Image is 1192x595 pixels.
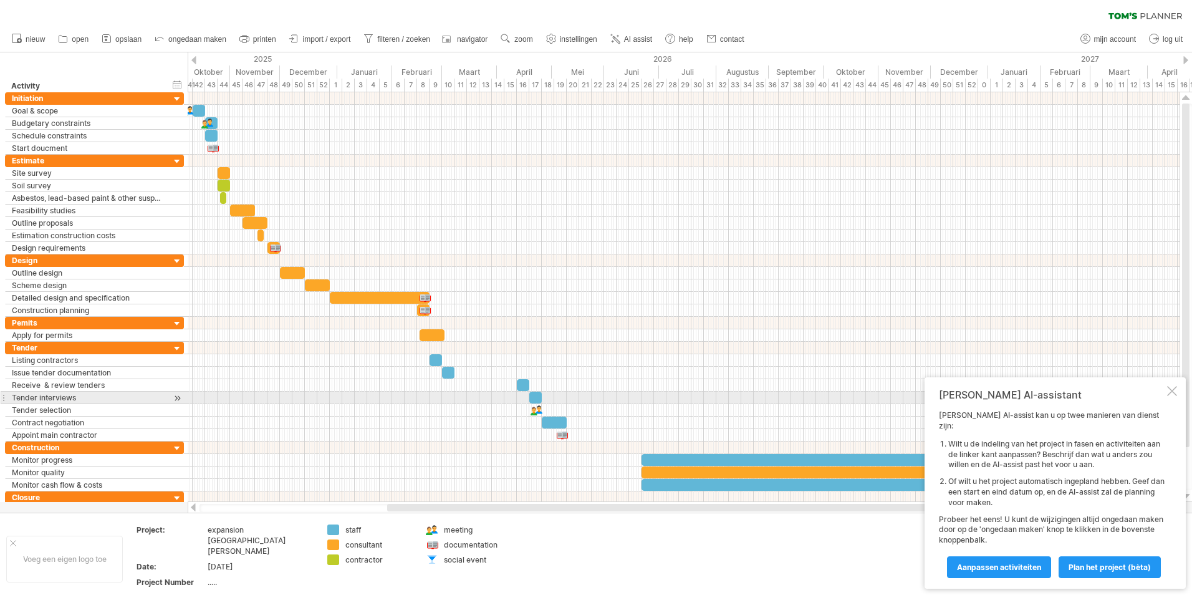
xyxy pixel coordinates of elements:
span: navigator [457,35,488,44]
div: Scheme design [12,279,164,291]
div: 43 [853,79,866,92]
div: 37 [779,79,791,92]
div: Closure [12,491,164,503]
div: 2 [342,79,355,92]
a: AI assist [607,31,656,47]
div: Januari 2027 [988,65,1041,79]
div: 35 [754,79,766,92]
div: Design requirements [12,242,164,254]
div: September 2026 [769,65,824,79]
div: Detailed design and specification [12,292,164,304]
div: contractor [345,554,413,565]
div: 8 [417,79,430,92]
div: 26 [642,79,654,92]
div: 21 [579,79,592,92]
div: 30 [691,79,704,92]
span: open [72,35,89,44]
div: 52 [317,79,330,92]
div: 34 [741,79,754,92]
div: 42 [841,79,853,92]
div: 28 [666,79,679,92]
div: [DATE] [208,561,312,572]
div: Februari 2026 [392,65,442,79]
div: Appoint main contractor [12,429,164,441]
div: [PERSON_NAME] AI-assist kan u op twee manieren van dienst zijn: Probeer het eens! U kunt de wijzi... [939,410,1165,578]
div: 29 [679,79,691,92]
div: Estimate [12,155,164,167]
div: 39 [804,79,816,92]
div: Pemits [12,317,164,329]
div: 51 [305,79,317,92]
a: log uit [1146,31,1186,47]
div: Januari 2026 [337,65,392,79]
a: nieuw [9,31,49,47]
div: December 2025 [280,65,337,79]
div: 32 [716,79,729,92]
a: printen [236,31,280,47]
div: 44 [866,79,878,92]
span: help [679,35,693,44]
a: help [662,31,697,47]
div: Activity [11,80,163,92]
div: Issue tender documentation [12,367,164,379]
div: Start doucment [12,142,164,154]
div: 45 [230,79,243,92]
div: 47 [903,79,916,92]
div: 14 [1153,79,1165,92]
div: Estimation construction costs [12,230,164,241]
div: December 2026 [931,65,988,79]
div: Tender selection [12,404,164,416]
div: Design [12,254,164,266]
a: navigator [440,31,491,47]
a: contact [703,31,748,47]
div: 3 [1016,79,1028,92]
span: AI assist [624,35,652,44]
div: consultant [345,539,413,550]
a: instellingen [543,31,601,47]
span: log uit [1163,35,1183,44]
div: Soil survey [12,180,164,191]
div: Juni 2026 [604,65,659,79]
div: Feasibility studies [12,205,164,216]
div: 15 [504,79,517,92]
div: 14 [492,79,504,92]
div: Site survey [12,167,164,179]
div: ..... [208,577,312,588]
a: zoom [497,31,536,47]
div: 41 [829,79,841,92]
div: documentation [444,539,512,550]
div: Augustus 2026 [716,65,769,79]
div: 2026 [337,52,988,65]
div: 11 [454,79,467,92]
div: 49 [928,79,941,92]
div: 24 [617,79,629,92]
div: Tender [12,342,164,354]
div: Mei 2026 [552,65,604,79]
span: instellingen [560,35,597,44]
div: staff [345,525,413,535]
div: Monitor progress [12,454,164,466]
div: 47 [255,79,267,92]
div: Monitor quality [12,467,164,478]
div: 5 [1041,79,1053,92]
div: 19 [554,79,567,92]
span: nieuw [26,35,45,44]
div: Outline proposals [12,217,164,229]
div: 0 [978,79,991,92]
div: 9 [1090,79,1103,92]
div: 42 [193,79,205,92]
div: 4 [367,79,380,92]
div: Date: [137,561,205,572]
div: 6 [392,79,405,92]
div: Maart 2027 [1090,65,1148,79]
div: Project: [137,525,205,535]
span: Plan het project (bèta) [1069,563,1151,572]
div: Tender interviews [12,392,164,404]
span: opslaan [115,35,142,44]
span: filteren / zoeken [377,35,430,44]
div: 40 [816,79,829,92]
div: 5 [380,79,392,92]
div: Voeg een eigen logo toe [6,536,123,583]
div: Apply for permits [12,329,164,341]
div: meeting [444,525,512,535]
